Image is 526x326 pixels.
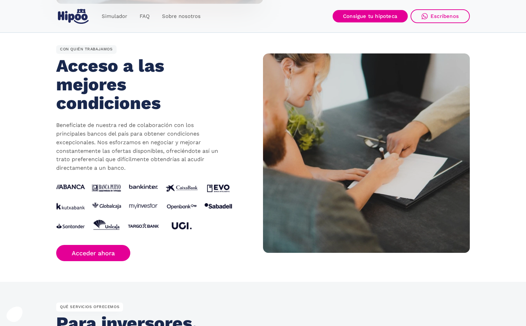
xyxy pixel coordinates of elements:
a: Sobre nosotros [156,10,207,23]
a: Escríbenos [411,9,470,23]
div: CON QUIÉN TRABAJAMOS [56,45,117,54]
div: Escríbenos [431,13,459,19]
p: Benefíciate de nuestra red de colaboración con los principales bancos del país para obtener condi... [56,121,222,172]
div: QUÉ SERVICIOS OFRECEMOS [56,303,123,312]
h2: Acceso a las mejores condiciones [56,57,215,112]
a: Consigue tu hipoteca [333,10,408,22]
a: Acceder ahora [56,245,130,261]
a: home [56,6,90,27]
a: Simulador [95,10,133,23]
a: FAQ [133,10,156,23]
